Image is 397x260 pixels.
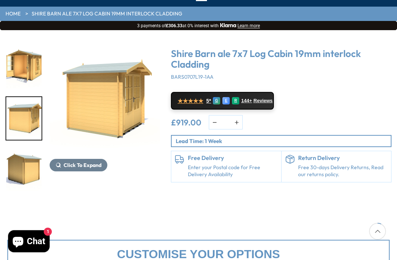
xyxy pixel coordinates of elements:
span: BARS0707L19-1AA [171,74,214,80]
ins: £919.00 [171,118,201,127]
img: Barnsdale.7x72090x2090-030open_28f7a997-b570-48bb-a9a6-93b211ad49bd_200x200.jpg [6,46,42,88]
span: 144+ [241,98,252,104]
span: ★★★★★ [178,97,203,104]
a: HOME [6,10,21,18]
inbox-online-store-chat: Shopify online store chat [6,230,52,254]
span: Reviews [254,98,273,104]
button: Click To Expand [50,159,107,171]
img: Barnsdale.7x72090x2090135_0caa36ca-378e-4ef9-8473-02e869bd6e78_200x200.jpg [6,149,42,191]
h6: Return Delivery [298,155,388,161]
div: 10 / 11 [6,96,42,140]
img: Barnsdale.7x72090x2090060_17d51dec-d7d4-482c-8e27-d17f4706a42d_200x200.jpg [6,97,42,140]
a: ★★★★★ 5* G E R 144+ Reviews [171,92,274,110]
div: G [213,97,220,104]
img: Shire Barn ale 7x7 Log Cabin 19mm interlock Cladding - Best Shed [50,45,160,155]
h3: Shire Barn ale 7x7 Log Cabin 19mm interlock Cladding [171,49,391,70]
p: Free 30-days Delivery Returns, Read our returns policy. [298,164,388,178]
h6: Free Delivery [188,155,278,161]
div: 11 / 11 [6,148,42,192]
div: 10 / 11 [50,45,160,192]
p: Lead Time: 1 Week [176,137,391,145]
div: 9 / 11 [6,45,42,89]
a: Enter your Postal code for Free Delivery Availability [188,164,278,178]
a: Shire Barn ale 7x7 Log Cabin 19mm interlock Cladding [32,10,182,18]
span: Click To Expand [64,162,101,168]
div: R [232,97,239,104]
div: E [222,97,230,104]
